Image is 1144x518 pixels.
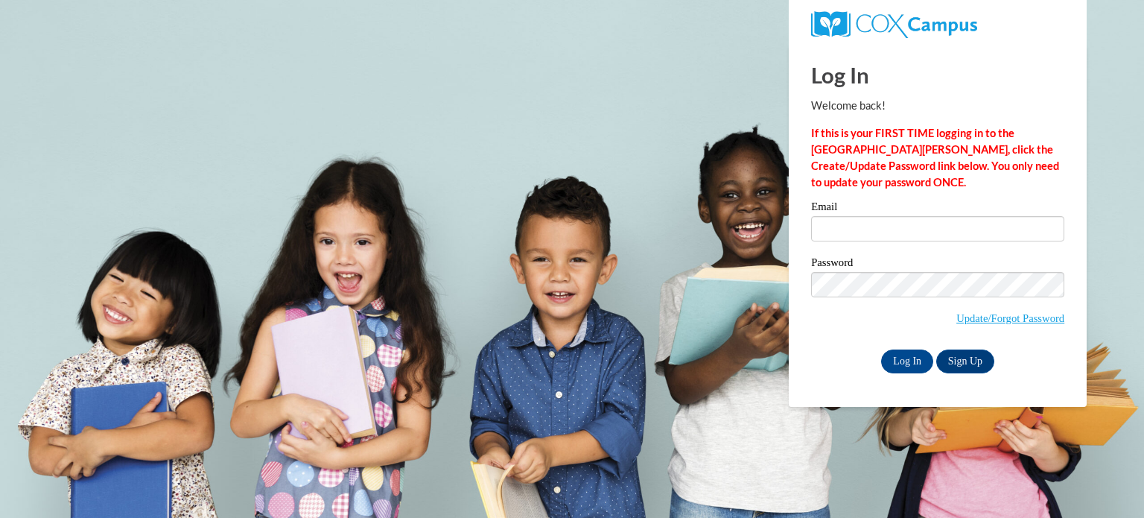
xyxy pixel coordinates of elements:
[881,350,933,373] input: Log In
[811,11,977,38] img: COX Campus
[811,127,1059,189] strong: If this is your FIRST TIME logging in to the [GEOGRAPHIC_DATA][PERSON_NAME], click the Create/Upd...
[956,312,1064,324] a: Update/Forgot Password
[811,201,1064,216] label: Email
[811,60,1064,90] h1: Log In
[811,98,1064,114] p: Welcome back!
[936,350,994,373] a: Sign Up
[811,257,1064,272] label: Password
[811,17,977,30] a: COX Campus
